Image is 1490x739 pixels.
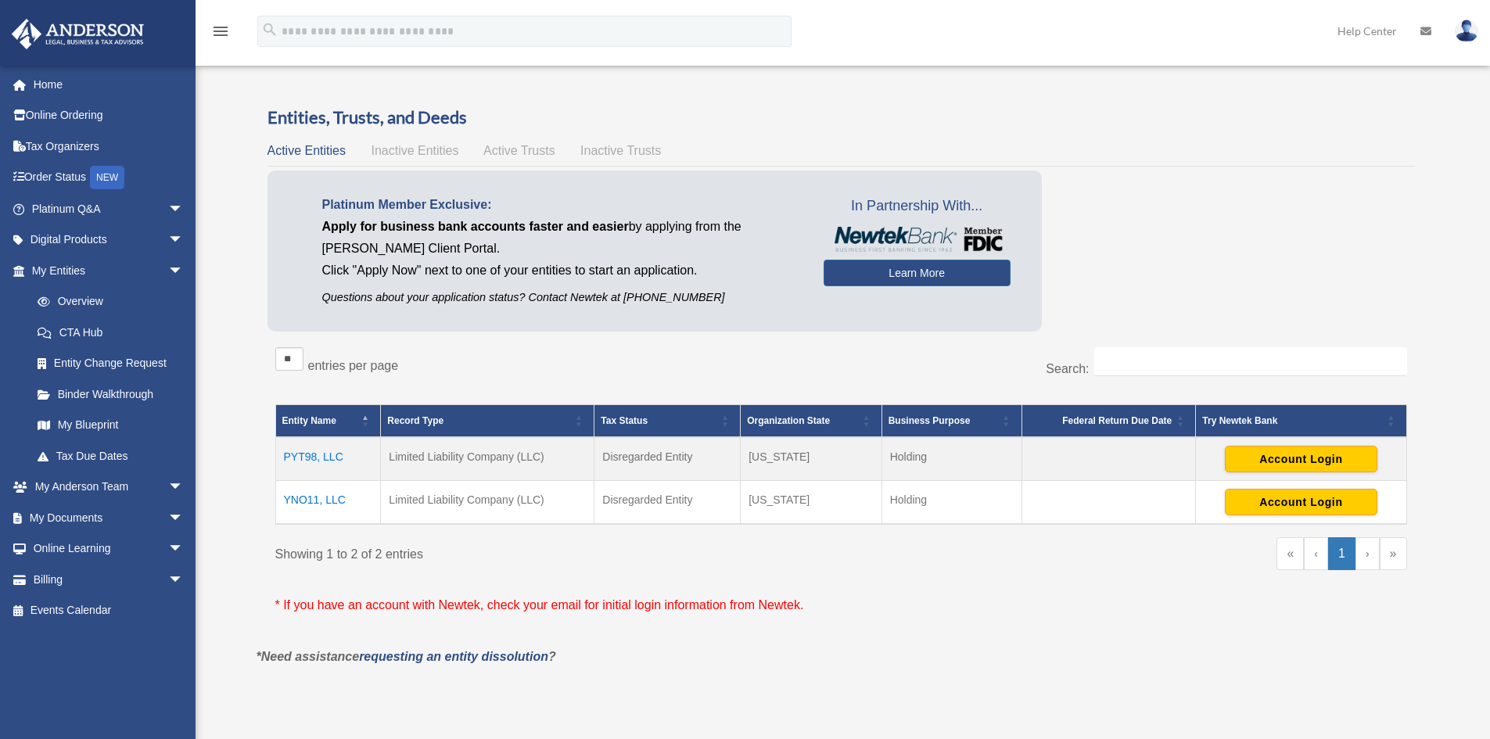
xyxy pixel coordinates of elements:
em: *Need assistance ? [257,650,556,663]
h3: Entities, Trusts, and Deeds [267,106,1415,130]
th: Record Type: Activate to sort [381,405,594,438]
span: Federal Return Due Date [1062,415,1172,426]
span: Inactive Entities [371,144,458,157]
span: Organization State [747,415,830,426]
td: [US_STATE] [741,481,882,525]
div: Try Newtek Bank [1202,411,1382,430]
th: Organization State: Activate to sort [741,405,882,438]
img: User Pic [1455,20,1478,42]
span: Active Trusts [483,144,555,157]
p: Platinum Member Exclusive: [322,194,800,216]
div: Showing 1 to 2 of 2 entries [275,537,830,565]
a: Overview [22,286,192,317]
a: Platinum Q&Aarrow_drop_down [11,193,207,224]
span: Entity Name [282,415,336,426]
label: entries per page [308,359,399,372]
a: My Anderson Teamarrow_drop_down [11,472,207,503]
p: Questions about your application status? Contact Newtek at [PHONE_NUMBER] [322,288,800,307]
td: PYT98, LLC [275,437,381,481]
span: arrow_drop_down [168,224,199,256]
span: arrow_drop_down [168,255,199,287]
span: Tax Status [601,415,648,426]
a: Events Calendar [11,595,207,626]
button: Account Login [1225,489,1377,515]
a: My Entitiesarrow_drop_down [11,255,199,286]
i: search [261,21,278,38]
span: arrow_drop_down [168,502,199,534]
span: arrow_drop_down [168,564,199,596]
a: CTA Hub [22,317,199,348]
td: Limited Liability Company (LLC) [381,437,594,481]
a: Order StatusNEW [11,162,207,194]
label: Search: [1046,362,1089,375]
td: Disregarded Entity [594,437,741,481]
td: YNO11, LLC [275,481,381,525]
td: Holding [881,437,1021,481]
a: Tax Due Dates [22,440,199,472]
td: [US_STATE] [741,437,882,481]
a: Previous [1304,537,1328,570]
img: NewtekBankLogoSM.png [831,227,1003,252]
a: Account Login [1225,452,1377,465]
td: Limited Liability Company (LLC) [381,481,594,525]
span: Record Type [387,415,443,426]
div: NEW [90,166,124,189]
td: Disregarded Entity [594,481,741,525]
p: by applying from the [PERSON_NAME] Client Portal. [322,216,800,260]
th: Entity Name: Activate to invert sorting [275,405,381,438]
span: In Partnership With... [824,194,1011,219]
button: Account Login [1225,446,1377,472]
a: First [1276,537,1304,570]
a: Binder Walkthrough [22,378,199,410]
span: arrow_drop_down [168,472,199,504]
a: requesting an entity dissolution [359,650,548,663]
th: Try Newtek Bank : Activate to sort [1196,405,1406,438]
a: Last [1380,537,1407,570]
th: Tax Status: Activate to sort [594,405,741,438]
span: Active Entities [267,144,346,157]
td: Holding [881,481,1021,525]
a: My Documentsarrow_drop_down [11,502,207,533]
a: Home [11,69,207,100]
a: My Blueprint [22,410,199,441]
a: Account Login [1225,495,1377,508]
a: Online Ordering [11,100,207,131]
span: arrow_drop_down [168,193,199,225]
a: Online Learningarrow_drop_down [11,533,207,565]
a: Next [1355,537,1380,570]
a: Tax Organizers [11,131,207,162]
a: menu [211,27,230,41]
i: menu [211,22,230,41]
th: Business Purpose: Activate to sort [881,405,1021,438]
span: Inactive Trusts [580,144,661,157]
th: Federal Return Due Date: Activate to sort [1021,405,1196,438]
p: * If you have an account with Newtek, check your email for initial login information from Newtek. [275,594,1407,616]
a: Entity Change Request [22,348,199,379]
a: Learn More [824,260,1011,286]
p: Click "Apply Now" next to one of your entities to start an application. [322,260,800,282]
span: Apply for business bank accounts faster and easier [322,220,629,233]
span: arrow_drop_down [168,533,199,565]
img: Anderson Advisors Platinum Portal [7,19,149,49]
a: Digital Productsarrow_drop_down [11,224,207,256]
a: 1 [1328,537,1355,570]
span: Business Purpose [889,415,971,426]
a: Billingarrow_drop_down [11,564,207,595]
